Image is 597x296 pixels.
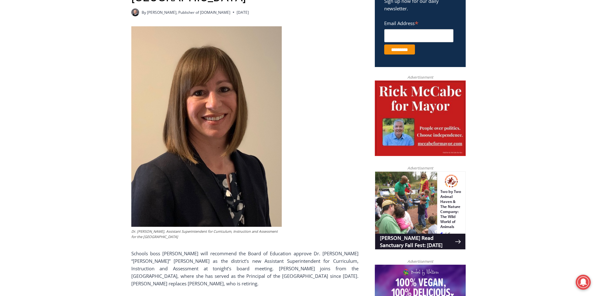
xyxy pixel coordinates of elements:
img: Tricia Murray, Rye City School District - 2 [131,26,282,227]
span: Advertisement [401,74,439,80]
div: / [70,59,71,65]
div: Apply Now <> summer and RHS senior internships available [158,0,296,61]
span: Advertisement [401,258,439,264]
div: 6 [65,59,68,65]
time: [DATE] [237,9,249,15]
div: 6 [73,59,76,65]
a: [PERSON_NAME] Read Sanctuary Fall Fest: [DATE] [0,62,91,78]
a: Intern @ [DOMAIN_NAME] [151,61,304,78]
a: [PERSON_NAME], Publisher of [DOMAIN_NAME] [147,10,230,15]
p: Schools boss [PERSON_NAME] will recommend the Board of Education approve Dr. [PERSON_NAME] “[PERS... [131,250,359,287]
img: McCabe for Mayor [375,80,466,156]
span: Intern @ [DOMAIN_NAME] [164,62,291,76]
a: Author image [131,8,139,16]
h4: [PERSON_NAME] Read Sanctuary Fall Fest: [DATE] [5,63,80,77]
label: Email Address [384,17,453,28]
span: By [142,9,146,15]
div: Two by Two Animal Haven & The Nature Company: The Wild World of Animals [65,18,87,58]
span: Advertisement [401,165,439,171]
figcaption: Dr. [PERSON_NAME], Assistant Superintendent for Curriculum, Instruction and Assessment for the [G... [131,229,282,240]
